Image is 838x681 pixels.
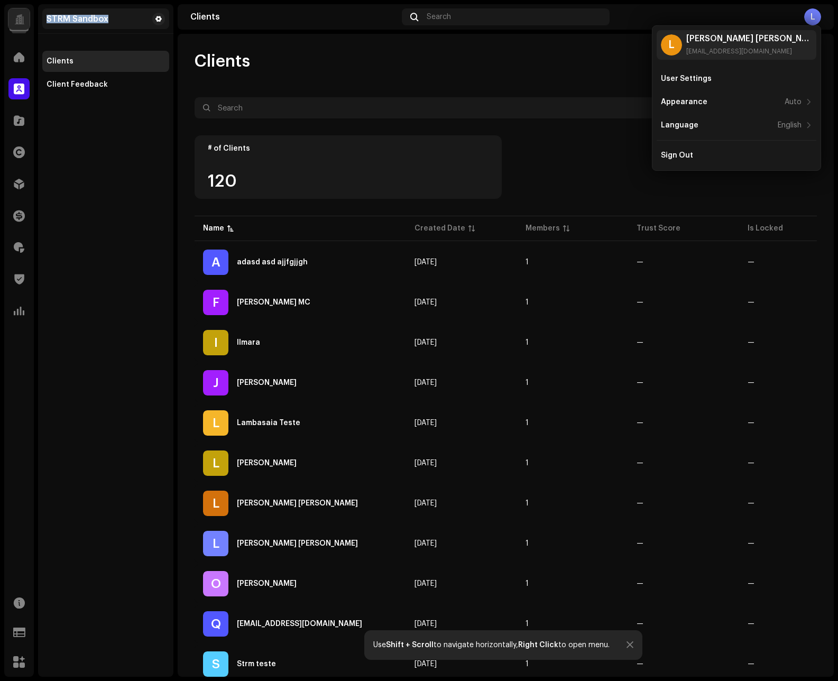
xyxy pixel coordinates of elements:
input: Search [195,97,758,118]
div: English [778,121,802,130]
re-a-table-badge: — [637,540,731,547]
div: L [203,410,228,436]
span: Mar 7, 2025 [415,339,437,346]
div: I [203,330,228,355]
re-a-table-badge: — [637,259,731,266]
div: Clients [190,13,398,21]
span: Aug 6, 2025 [415,660,437,668]
div: Client Feedback [47,80,108,89]
div: Luiz Fernando Kohler [237,540,358,547]
div: F [203,290,228,315]
re-a-table-badge: — [637,459,731,467]
div: quiterio4994@uorak.com [237,620,362,628]
re-m-nav-item: Clients [42,51,169,72]
div: L [203,531,228,556]
div: O [203,571,228,596]
span: 1 [526,259,529,266]
re-m-nav-item: Language [657,115,816,136]
div: Q [203,611,228,637]
strong: Right Click [518,641,558,649]
re-m-nav-item: User Settings [657,68,816,89]
span: Jul 16, 2025 [415,580,437,587]
div: L [804,8,821,25]
div: L [203,450,228,476]
re-a-table-badge: — [637,339,731,346]
div: L [661,34,682,56]
span: 1 [526,299,529,306]
span: Jul 16, 2025 [415,500,437,507]
div: Auto [785,98,802,106]
div: adasd asd ajjfgjjgh [237,259,308,266]
div: Language [661,121,698,130]
re-m-nav-item: Appearance [657,91,816,113]
span: 1 [526,500,529,507]
re-m-nav-item: Sign Out [657,145,816,166]
div: Strm teste [237,660,276,668]
div: Lambasaia Teste [237,419,300,427]
div: Ilmara [237,339,260,346]
div: A [203,250,228,275]
span: 1 [526,419,529,427]
div: User Settings [661,75,712,83]
div: luiz fernando kohl [237,500,358,507]
span: Aug 13, 2025 [415,299,437,306]
div: STRM Sandbox [47,15,108,23]
div: Clients [47,57,73,66]
span: 1 [526,620,529,628]
re-a-table-badge: — [637,379,731,386]
div: [PERSON_NAME] [PERSON_NAME] [686,34,812,43]
re-m-nav-item: Client Feedback [42,74,169,95]
span: Feb 14, 2025 [415,379,437,386]
re-a-table-badge: — [637,500,731,507]
re-a-table-badge: — [637,660,731,668]
span: 1 [526,379,529,386]
div: [EMAIL_ADDRESS][DOMAIN_NAME] [686,47,812,56]
strong: Shift + Scroll [386,641,434,649]
div: S [203,651,228,677]
re-a-table-badge: — [637,299,731,306]
span: Jul 16, 2025 [415,259,437,266]
div: J [203,370,228,395]
re-a-table-badge: — [637,419,731,427]
span: 1 [526,660,529,668]
span: Jul 16, 2025 [415,459,437,467]
div: Members [526,223,560,234]
span: Oct 6, 2025 [415,620,437,628]
re-a-table-badge: — [637,580,731,587]
span: Aug 13, 2025 [415,419,437,427]
div: Jean Carlos Krüger [237,379,297,386]
span: Clients [195,51,250,72]
span: 1 [526,459,529,467]
div: Created Date [415,223,465,234]
div: Appearance [661,98,707,106]
div: Owen [237,580,297,587]
div: Use to navigate horizontally, to open menu. [373,641,610,649]
re-a-table-badge: — [637,620,731,628]
span: Feb 14, 2025 [415,540,437,547]
div: # of Clients [208,144,489,153]
div: Fank MC [237,299,310,306]
div: Luiz [237,459,297,467]
div: L [203,491,228,516]
span: 1 [526,540,529,547]
re-o-card-value: # of Clients [195,135,502,199]
span: Search [427,13,451,21]
div: Name [203,223,224,234]
div: Sign Out [661,151,693,160]
span: 1 [526,580,529,587]
span: 1 [526,339,529,346]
